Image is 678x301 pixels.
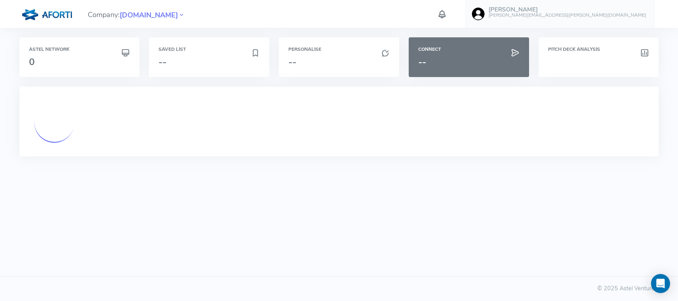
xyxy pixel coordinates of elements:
[288,47,390,52] h6: Personalise
[418,57,520,67] h3: --
[418,47,520,52] h6: Connect
[651,274,670,293] div: Open Intercom Messenger
[548,47,649,52] h6: Pitch Deck Analysis
[489,13,646,18] h6: [PERSON_NAME][EMAIL_ADDRESS][PERSON_NAME][DOMAIN_NAME]
[29,56,35,68] span: 0
[158,56,166,68] span: --
[472,8,485,20] img: user-image
[10,284,668,293] div: © 2025 Astel Ventures Ltd.
[29,47,130,52] h6: Astel Network
[489,6,646,13] h5: [PERSON_NAME]
[288,57,390,67] h3: --
[120,10,178,21] span: [DOMAIN_NAME]
[88,7,185,21] span: Company:
[158,47,260,52] h6: Saved List
[120,10,178,19] a: [DOMAIN_NAME]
